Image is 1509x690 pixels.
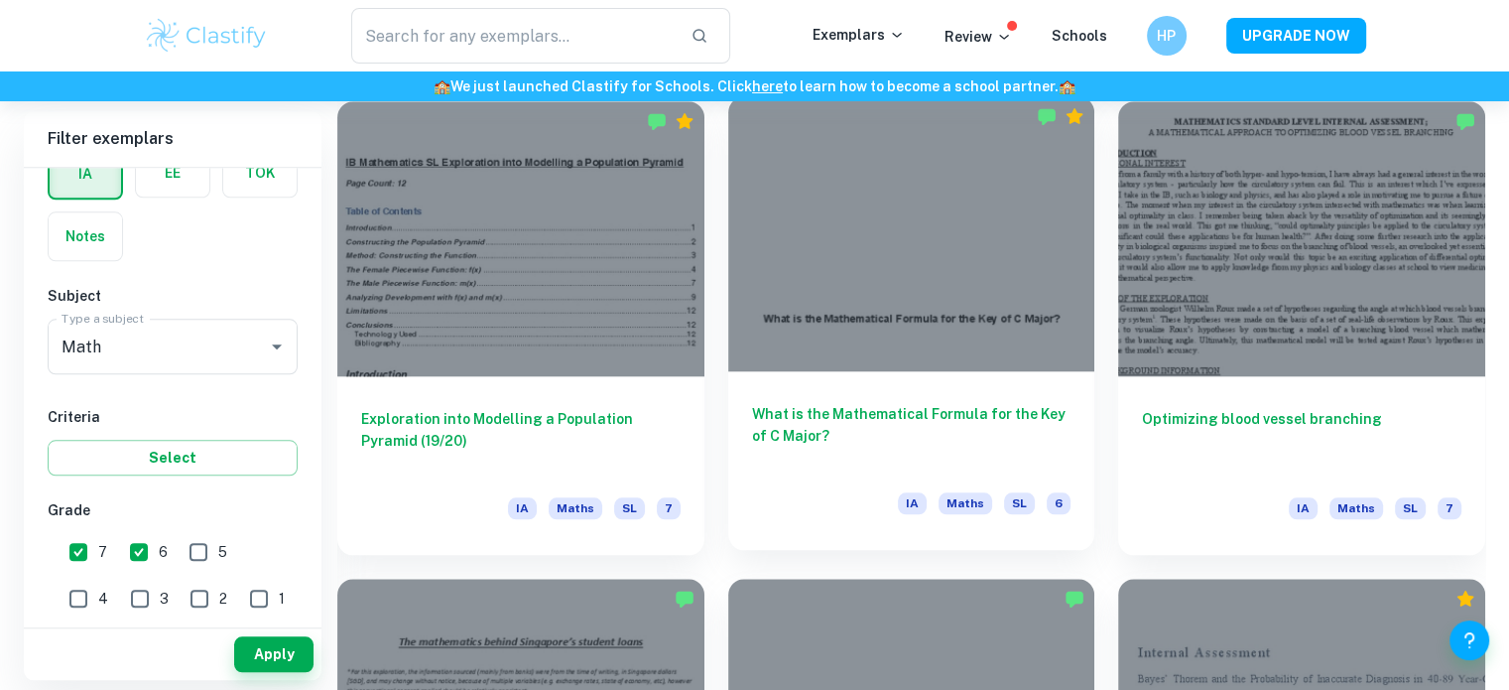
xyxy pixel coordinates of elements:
label: Type a subject [62,310,144,327]
button: EE [136,149,209,197]
p: Review [944,26,1012,48]
img: Marked [647,111,667,131]
span: 2 [219,588,227,610]
span: 7 [657,497,681,519]
button: Open [263,333,291,360]
span: 5 [218,541,227,563]
span: Maths [549,497,602,519]
h6: HP [1155,25,1178,47]
button: HP [1147,16,1187,56]
h6: Filter exemplars [24,111,321,167]
a: here [752,78,783,94]
img: Marked [1455,111,1475,131]
h6: Exploration into Modelling a Population Pyramid (19/20) [361,408,681,474]
span: 🏫 [1059,78,1075,94]
span: Maths [939,492,992,514]
span: IA [898,492,927,514]
a: Schools [1052,28,1107,44]
a: Exploration into Modelling a Population Pyramid (19/20)IAMathsSL7 [337,101,704,555]
img: Marked [1065,589,1084,609]
span: Maths [1329,497,1383,519]
span: IA [1289,497,1318,519]
span: 6 [159,541,168,563]
h6: Criteria [48,406,298,428]
span: SL [1004,492,1035,514]
img: Clastify logo [144,16,270,56]
button: Select [48,440,298,476]
span: 7 [98,541,107,563]
h6: Subject [48,285,298,307]
button: TOK [223,149,297,197]
div: Premium [1065,106,1084,126]
div: Premium [675,111,694,131]
img: Marked [1037,106,1057,126]
h6: Grade [48,499,298,521]
span: 4 [98,588,108,610]
h6: We just launched Clastify for Schools. Click to learn how to become a school partner. [4,75,1505,97]
button: Notes [49,212,122,260]
span: 3 [160,588,169,610]
span: IA [508,497,537,519]
span: 7 [1438,497,1461,519]
h6: Optimizing blood vessel branching [1142,408,1461,474]
button: Help and Feedback [1449,621,1489,660]
p: Exemplars [813,24,905,46]
span: SL [1395,497,1426,519]
a: What is the Mathematical Formula for the Key of C Major?IAMathsSL6 [728,101,1095,555]
input: Search for any exemplars... [351,8,676,64]
img: Marked [675,589,694,609]
div: Premium [1455,589,1475,609]
span: SL [614,497,645,519]
span: 1 [279,588,285,610]
h6: What is the Mathematical Formula for the Key of C Major? [752,403,1071,469]
span: 🏫 [434,78,450,94]
button: UPGRADE NOW [1226,18,1366,54]
a: Optimizing blood vessel branchingIAMathsSL7 [1118,101,1485,555]
span: 6 [1047,492,1070,514]
button: IA [50,150,121,198]
button: Apply [234,636,314,672]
